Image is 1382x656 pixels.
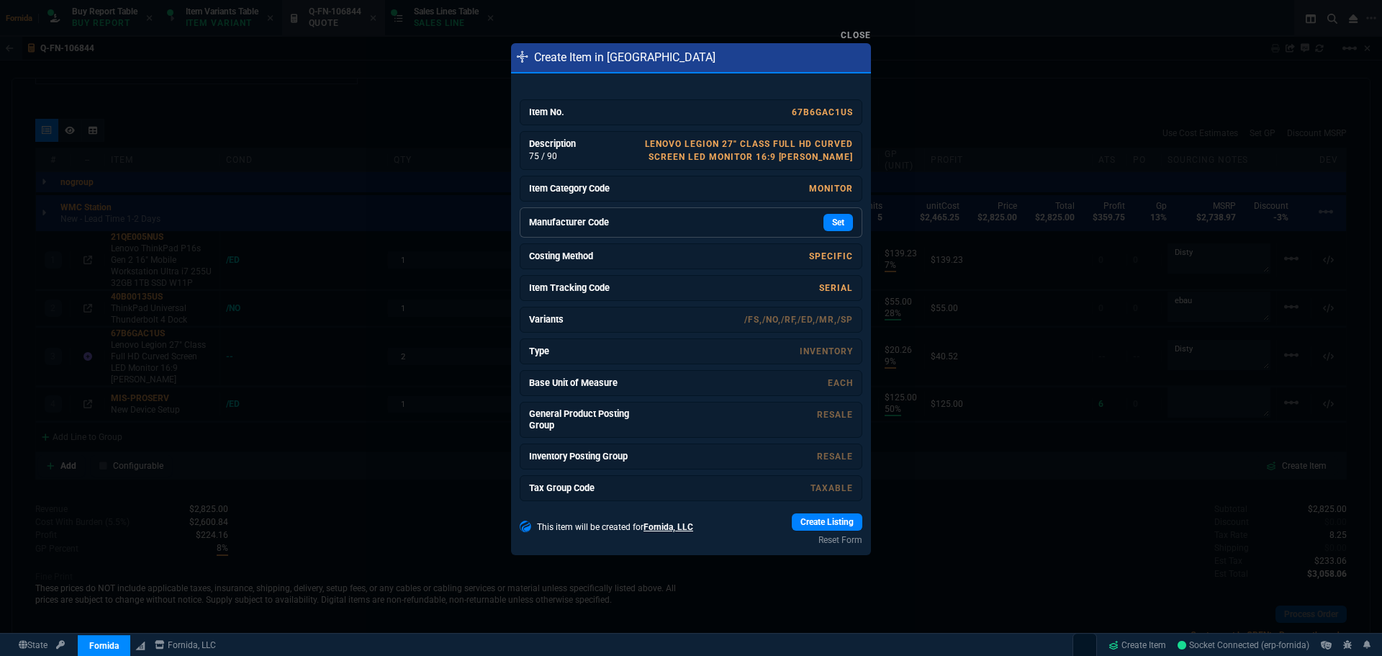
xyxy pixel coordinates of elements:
a: Close [841,30,871,40]
a: Reset Form [792,534,862,547]
a: 67B6GAC1US [792,107,853,117]
a: Global State [14,639,52,652]
a: _FDc2XwLnrr-FYEtAAD4 [1178,639,1309,652]
h6: Inventory Posting Group [529,451,637,462]
a: SERIAL [819,283,853,293]
a: MONITOR [809,184,853,194]
a: Specific [809,251,853,261]
h6: Costing Method [529,251,637,262]
h6: Base Unit of Measure [529,377,637,389]
span: Fornida, LLC [643,522,693,532]
p: 75 / 90 [529,150,637,163]
h6: General Product Posting Group [529,408,637,431]
a: Lenovo Legion 27" Class Full HD Curved Screen LED Monitor 16:9 [PERSON_NAME] [645,139,853,162]
h6: Manufacturer Code [529,217,637,228]
h6: Variants [529,314,637,325]
a: API TOKEN [52,639,69,652]
h6: Item No. [529,107,637,118]
div: Create Item in [GEOGRAPHIC_DATA] [511,43,871,73]
a: Create Item [1103,634,1172,656]
a: Set [823,214,853,231]
p: This item will be created for [537,521,693,534]
h6: Description [529,138,637,150]
span: Socket Connected (erp-fornida) [1178,640,1309,650]
a: msbcCompanyName [150,639,220,652]
h6: Item Category Code [529,183,637,194]
h6: Tax Group Code [529,482,637,494]
h6: Item Tracking Code [529,282,637,294]
a: Create Listing [792,513,862,531]
h6: Type [529,346,637,357]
